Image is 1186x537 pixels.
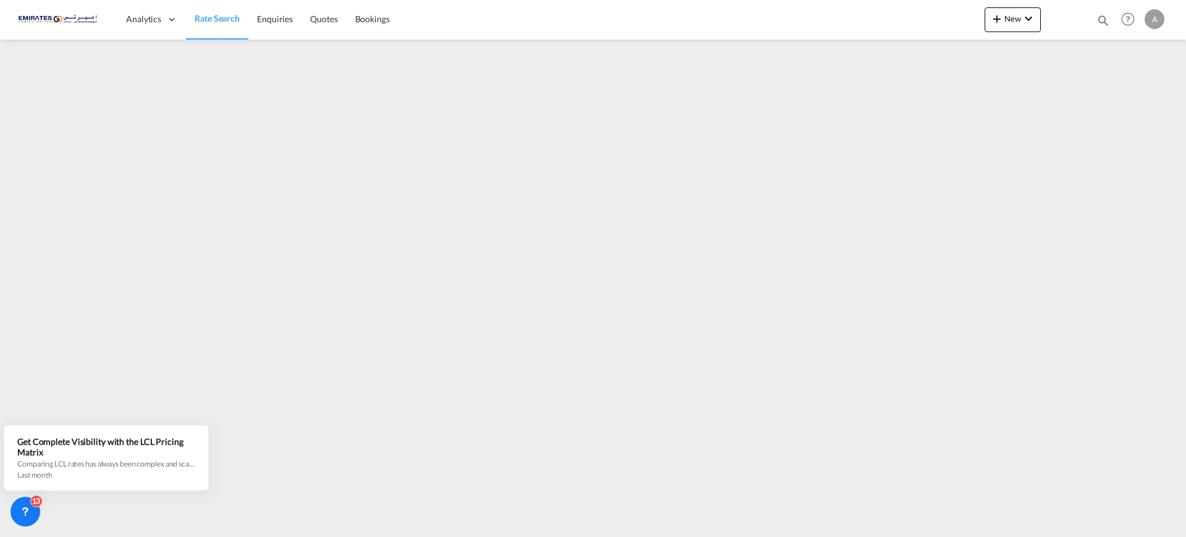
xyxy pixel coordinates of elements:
span: Enquiries [257,14,293,24]
div: icon-magnify [1096,14,1110,32]
md-icon: icon-magnify [1096,14,1110,27]
div: A [1145,9,1164,29]
div: Help [1117,9,1145,31]
md-icon: icon-chevron-down [1021,11,1036,26]
span: Help [1117,9,1138,30]
span: New [990,14,1036,23]
button: icon-plus 400-fgNewicon-chevron-down [985,7,1041,32]
img: c67187802a5a11ec94275b5db69a26e6.png [19,6,102,33]
span: Bookings [355,14,390,24]
span: Analytics [126,13,161,25]
span: Rate Search [195,13,240,23]
md-icon: icon-plus 400-fg [990,11,1004,26]
span: Quotes [310,14,337,24]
